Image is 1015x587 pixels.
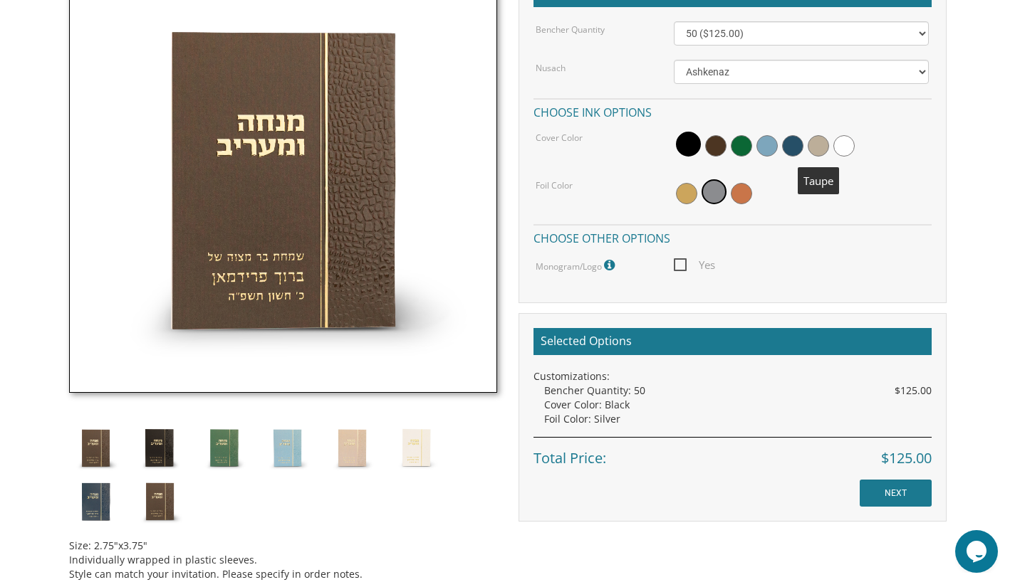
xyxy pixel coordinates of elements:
[69,421,123,475] img: Style1.1.jpg
[69,475,123,528] img: Style1.7.jpg
[895,384,932,398] span: $125.00
[674,256,715,274] span: Yes
[544,384,932,398] div: Bencher Quantity: 50
[536,179,573,191] label: Foil Color
[133,421,187,475] img: Style1.2.jpg
[533,437,932,469] div: Total Price:
[197,421,251,475] img: Style1.3.jpg
[881,448,932,469] span: $125.00
[261,421,315,475] img: Style1.4.jpg
[390,421,443,475] img: Style1.6.jpg
[955,530,1001,573] iframe: chat widget
[69,528,497,581] div: Size: 2.75"x3.75" Individually wrapped in plastic sleeves. Style can match your invitation. Pleas...
[326,421,379,475] img: Style1.5.jpg
[533,224,932,249] h4: Choose other options
[533,98,932,123] h4: Choose ink options
[860,480,932,507] input: NEXT
[536,23,605,36] label: Bencher Quantity
[533,328,932,355] h2: Selected Options
[536,132,583,144] label: Cover Color
[536,62,566,74] label: Nusach
[133,475,187,528] img: Style1.1.jpg
[533,369,932,384] div: Customizations:
[536,256,618,275] label: Monogram/Logo
[544,398,932,412] div: Cover Color: Black
[544,412,932,426] div: Foil Color: Silver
